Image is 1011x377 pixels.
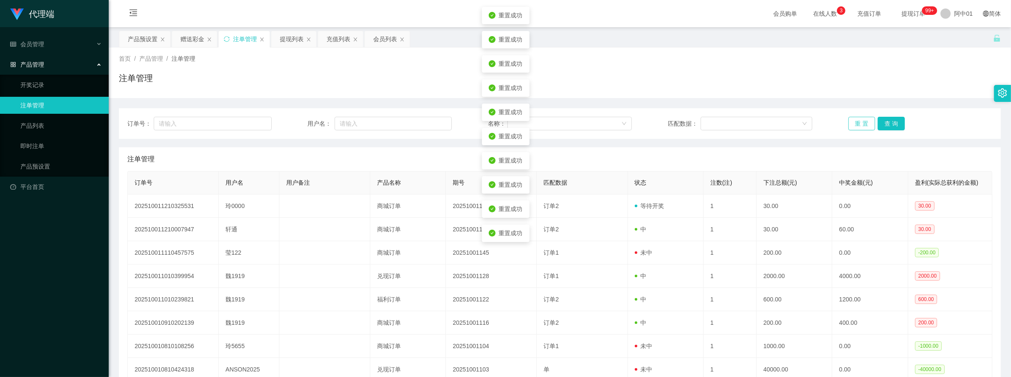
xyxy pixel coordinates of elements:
[704,288,757,311] td: 1
[641,343,653,349] font: 未中
[704,311,757,335] td: 1
[813,10,837,17] font: 在线人数
[832,264,908,288] td: 4000.00
[219,335,279,358] td: 玲5655
[544,273,559,279] span: 订单1
[839,179,873,186] span: 中奖金额(元)
[704,194,757,218] td: 1
[377,179,401,186] span: 产品名称
[837,6,845,15] sup: 3
[127,119,154,128] span: 订单号：
[446,218,537,241] td: 20251001152
[139,55,163,62] span: 产品管理
[668,119,701,128] span: 匹配数据：
[922,6,937,15] sup: 1210
[207,37,212,42] i: 图标： 关闭
[544,203,559,209] span: 订单2
[757,194,832,218] td: 30.00
[915,271,940,281] span: 2000.00
[641,203,665,209] font: 等待开奖
[915,295,938,304] span: 600.00
[499,157,523,164] span: 重置成功
[641,366,653,373] font: 未中
[641,249,653,256] font: 未中
[832,335,908,358] td: 0.00
[757,311,832,335] td: 200.00
[915,318,938,327] span: 200.00
[172,55,195,62] span: 注单管理
[489,157,496,164] i: 图标：check-circle
[20,61,44,68] font: 产品管理
[400,37,405,42] i: 图标： 关闭
[224,36,230,42] i: 图标： 同步
[704,241,757,264] td: 1
[544,226,559,233] span: 订单2
[446,335,537,358] td: 20251001104
[128,311,219,335] td: 202510010910202139
[832,241,908,264] td: 0.00
[219,311,279,335] td: 魏1919
[128,288,219,311] td: 202510011010239821
[915,225,935,234] span: 30.00
[166,55,168,62] span: /
[832,288,908,311] td: 1200.00
[832,194,908,218] td: 0.00
[499,36,523,43] span: 重置成功
[989,10,1001,17] font: 简体
[219,194,279,218] td: 玲0000
[219,288,279,311] td: 魏1919
[622,121,627,127] i: 图标： 向下
[499,205,523,212] span: 重置成功
[128,335,219,358] td: 202510010810108256
[127,154,155,164] span: 注单管理
[544,179,567,186] span: 匹配数据
[489,60,496,67] i: 图标：check-circle
[710,179,732,186] span: 注数(注)
[840,6,843,15] p: 3
[848,117,876,130] button: 重 置
[993,34,1001,42] i: 图标： 解锁
[370,288,446,311] td: 福利订单
[29,0,54,28] h1: 代理端
[128,264,219,288] td: 202510011010399954
[489,84,496,91] i: 图标：check-circle
[901,10,925,17] font: 提现订单
[10,178,102,195] a: 图标： 仪表板平台首页
[225,179,243,186] span: 用户名
[446,311,537,335] td: 20251001116
[641,319,647,326] font: 中
[134,55,136,62] span: /
[20,158,102,175] a: 产品预设置
[307,119,335,128] span: 用户名：
[489,205,496,212] i: 图标：check-circle
[499,60,523,67] span: 重置成功
[635,179,647,186] span: 状态
[704,264,757,288] td: 1
[915,248,939,257] span: -200.00
[489,230,496,236] i: 图标：check-circle
[446,288,537,311] td: 20251001122
[128,194,219,218] td: 202510011210325531
[370,335,446,358] td: 商城订单
[499,12,523,19] span: 重置成功
[857,10,881,17] font: 充值订单
[327,31,350,47] div: 充值列表
[878,117,905,130] button: 查 询
[641,296,647,303] font: 中
[544,343,559,349] span: 订单1
[641,273,647,279] font: 中
[20,138,102,155] a: 即时注单
[128,218,219,241] td: 202510011210007947
[259,37,265,42] i: 图标： 关闭
[119,72,153,84] h1: 注单管理
[489,181,496,188] i: 图标：check-circle
[802,121,807,127] i: 图标： 向下
[998,88,1007,98] i: 图标： 设置
[544,296,559,303] span: 订单2
[499,109,523,115] span: 重置成功
[219,264,279,288] td: 魏1919
[757,218,832,241] td: 30.00
[641,226,647,233] font: 中
[446,264,537,288] td: 20251001128
[10,10,54,17] a: 代理端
